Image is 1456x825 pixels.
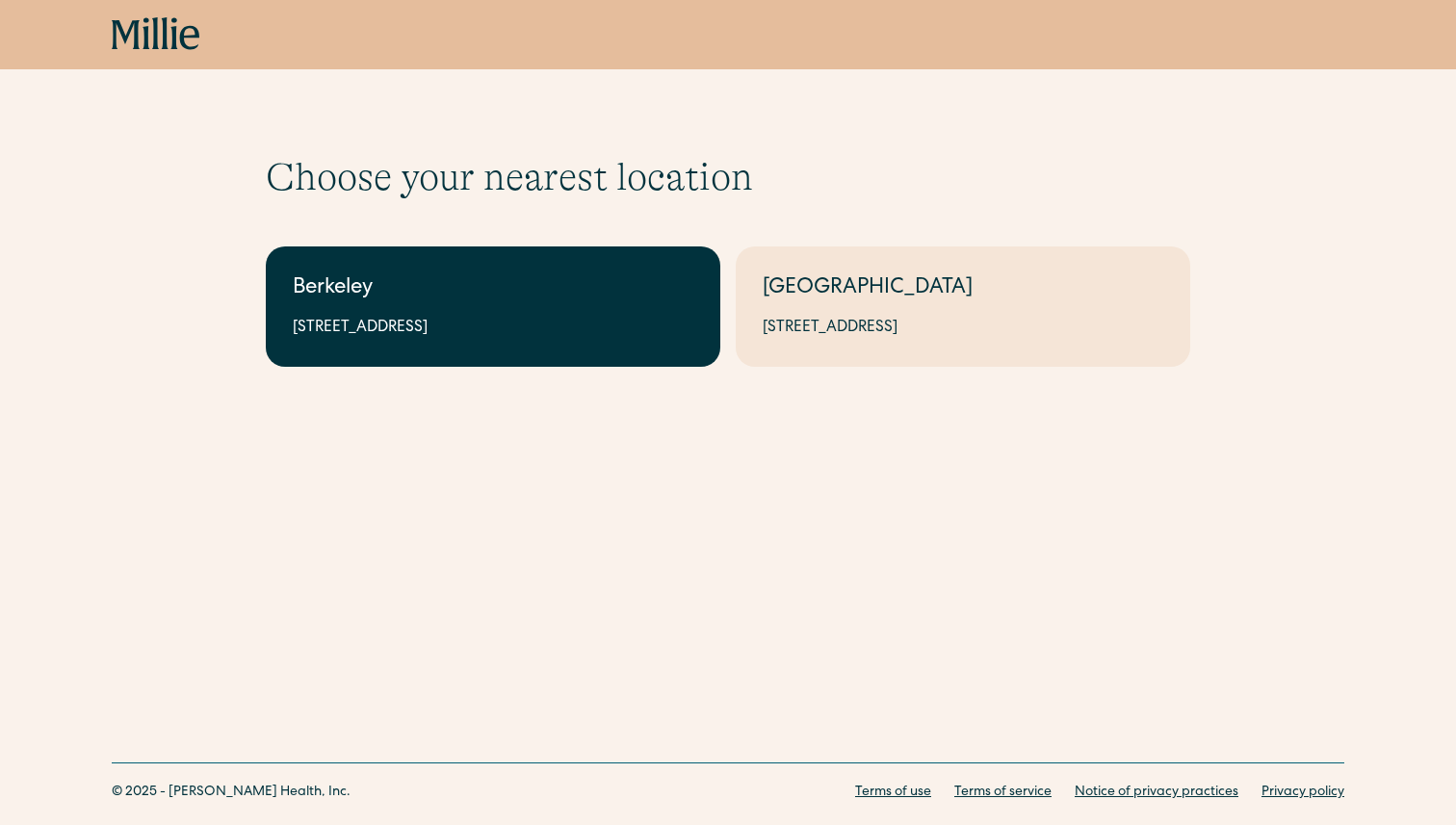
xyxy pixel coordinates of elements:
div: [STREET_ADDRESS] [763,317,1163,340]
h1: Choose your nearest location [266,154,1190,200]
div: [GEOGRAPHIC_DATA] [763,273,1163,305]
div: Berkeley [293,273,693,305]
a: [GEOGRAPHIC_DATA][STREET_ADDRESS] [736,246,1190,367]
div: © 2025 - [PERSON_NAME] Health, Inc. [112,783,351,803]
a: home [112,17,200,52]
a: Berkeley[STREET_ADDRESS] [266,246,720,367]
a: Privacy policy [1261,783,1344,803]
a: Notice of privacy practices [1075,783,1238,803]
a: Terms of service [954,783,1052,803]
div: [STREET_ADDRESS] [293,317,693,340]
a: Terms of use [855,783,931,803]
